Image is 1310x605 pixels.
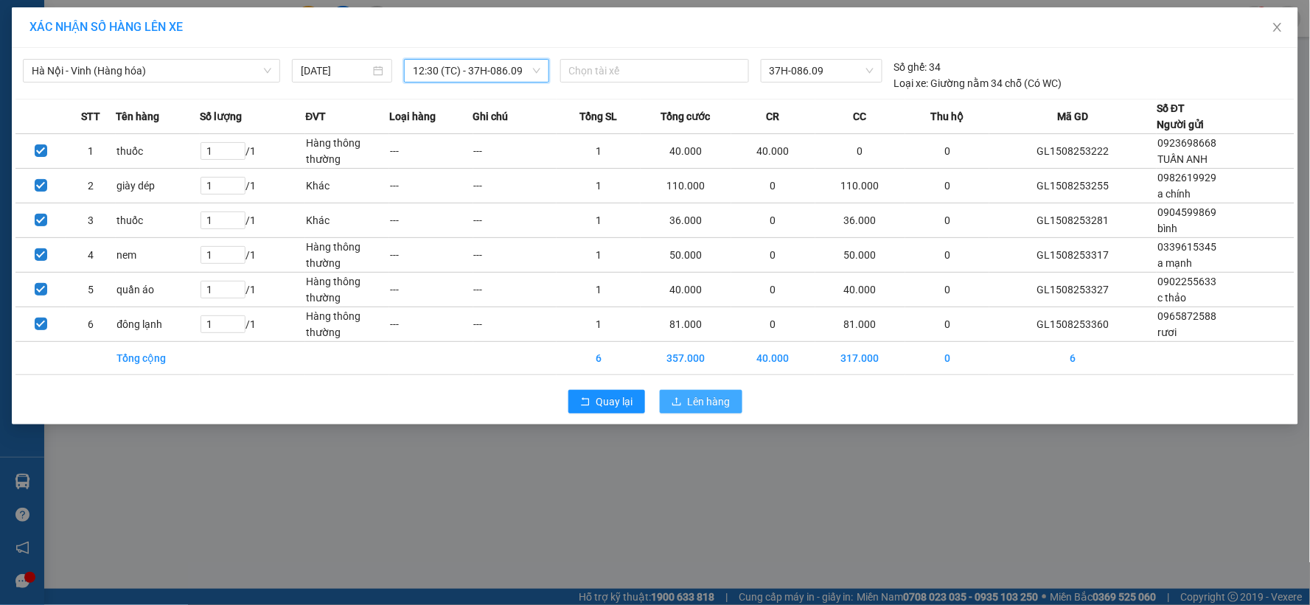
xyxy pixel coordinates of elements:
td: 1 [557,273,641,307]
td: 5 [66,273,116,307]
span: rươi [1157,326,1177,338]
span: 12:30 (TC) - 37H-086.09 [413,60,540,82]
td: --- [389,169,473,203]
td: 40.000 [731,342,815,375]
span: Hà Nội - Vinh (Hàng hóa) [32,60,271,82]
span: TUẤN ANH [1157,153,1208,165]
td: 6 [66,307,116,342]
span: Tổng SL [579,108,617,125]
span: 0339615345 [1157,241,1216,253]
td: 0 [815,134,906,169]
td: 36.000 [815,203,906,238]
td: --- [389,134,473,169]
span: rollback [580,396,590,408]
span: Loại xe: [894,75,929,91]
span: 0904599869 [1157,206,1216,218]
td: Hàng thông thường [305,273,389,307]
td: --- [473,307,557,342]
td: 110.000 [815,169,906,203]
td: / 1 [200,134,305,169]
td: 110.000 [641,169,731,203]
td: Hàng thông thường [305,238,389,273]
td: 0 [731,238,815,273]
td: thuốc [116,134,200,169]
span: 0965872588 [1157,310,1216,322]
span: a chính [1157,188,1191,200]
td: --- [473,134,557,169]
div: Số ĐT Người gửi [1157,100,1204,133]
td: Hàng thông thường [305,307,389,342]
td: --- [473,203,557,238]
span: 37H-086.09 [770,60,874,82]
td: 357.000 [641,342,731,375]
td: --- [389,273,473,307]
span: Ghi chú [473,108,509,125]
span: Lên hàng [688,394,731,410]
td: / 1 [200,238,305,273]
span: c thảo [1157,292,1186,304]
td: --- [473,238,557,273]
span: close [1272,21,1283,33]
span: Quay lại [596,394,633,410]
td: 0 [905,273,989,307]
td: --- [389,238,473,273]
td: 0 [905,169,989,203]
td: 36.000 [641,203,731,238]
td: --- [389,307,473,342]
span: Tổng cước [661,108,710,125]
td: 0 [905,307,989,342]
td: Hàng thông thường [305,134,389,169]
td: nem [116,238,200,273]
td: 0 [905,203,989,238]
td: 1 [557,307,641,342]
td: 3 [66,203,116,238]
span: 0982619929 [1157,172,1216,183]
button: uploadLên hàng [660,390,742,413]
span: Số lượng [200,108,242,125]
td: đông lạnh [116,307,200,342]
td: 1 [66,134,116,169]
span: 0902255633 [1157,276,1216,287]
td: 1 [557,203,641,238]
span: Loại hàng [389,108,436,125]
td: GL1508253327 [989,273,1157,307]
td: giày dép [116,169,200,203]
td: Khác [305,169,389,203]
td: GL1508253360 [989,307,1157,342]
td: / 1 [200,203,305,238]
td: GL1508253222 [989,134,1157,169]
td: 0 [905,134,989,169]
td: thuốc [116,203,200,238]
td: 1 [557,169,641,203]
td: / 1 [200,273,305,307]
td: Khác [305,203,389,238]
td: 1 [557,238,641,273]
td: 81.000 [815,307,906,342]
td: --- [389,203,473,238]
td: 81.000 [641,307,731,342]
td: 317.000 [815,342,906,375]
span: STT [81,108,100,125]
td: Tổng cộng [116,342,200,375]
span: XÁC NHẬN SỐ HÀNG LÊN XE [29,20,183,34]
td: --- [473,169,557,203]
td: 2 [66,169,116,203]
span: ĐVT [305,108,326,125]
td: 0 [731,273,815,307]
td: quần áo [116,273,200,307]
td: 0 [905,238,989,273]
td: GL1508253281 [989,203,1157,238]
button: Close [1257,7,1298,49]
button: rollbackQuay lại [568,390,645,413]
td: 40.000 [815,273,906,307]
span: Số ghế: [894,59,927,75]
span: 0923698668 [1157,137,1216,149]
td: 6 [557,342,641,375]
td: GL1508253317 [989,238,1157,273]
td: 50.000 [641,238,731,273]
td: 0 [731,307,815,342]
td: / 1 [200,307,305,342]
td: 6 [989,342,1157,375]
td: GL1508253255 [989,169,1157,203]
span: Mã GD [1057,108,1088,125]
